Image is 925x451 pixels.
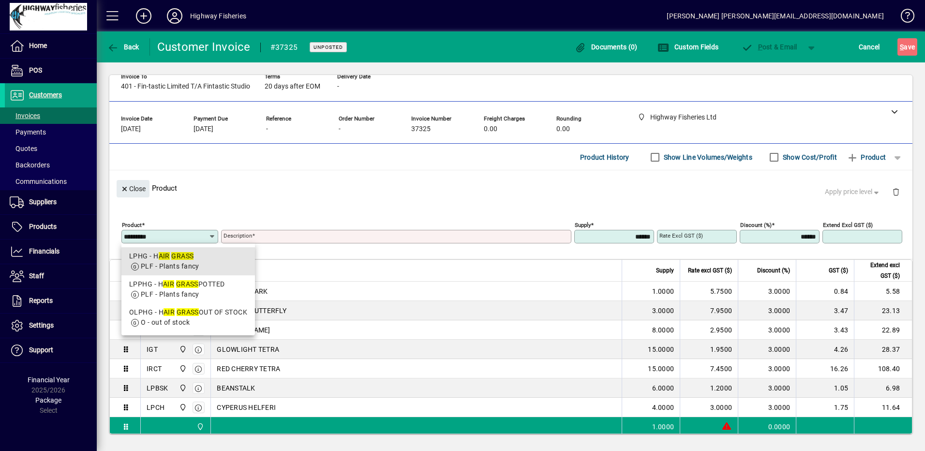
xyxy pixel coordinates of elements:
[686,286,732,296] div: 5.7500
[128,7,159,25] button: Add
[141,290,199,298] span: PLF - Plants fancy
[738,282,796,301] td: 3.0000
[266,125,268,133] span: -
[796,378,854,398] td: 1.05
[29,198,57,206] span: Suppliers
[157,39,251,55] div: Customer Invoice
[572,38,640,56] button: Documents (0)
[114,184,152,193] app-page-header-button: Close
[339,125,341,133] span: -
[825,187,881,197] span: Apply price level
[5,314,97,338] a: Settings
[738,398,796,417] td: 3.0000
[897,38,917,56] button: Save
[657,43,718,51] span: Custom Fields
[821,183,885,201] button: Apply price level
[662,152,752,162] label: Show Line Volumes/Weights
[190,8,246,24] div: Highway Fisheries
[796,340,854,359] td: 4.26
[121,83,250,90] span: 401 - Fin-tastic Limited T/A Fintastic Studio
[5,264,97,288] a: Staff
[177,402,188,413] span: Highway Fisheries Ltd
[655,38,721,56] button: Custom Fields
[5,107,97,124] a: Invoices
[900,39,915,55] span: ave
[141,318,190,326] span: O - out of stock
[652,422,674,432] span: 1.0000
[738,320,796,340] td: 3.0000
[5,34,97,58] a: Home
[5,289,97,313] a: Reports
[686,345,732,354] div: 1.9500
[796,320,854,340] td: 3.43
[5,215,97,239] a: Products
[5,173,97,190] a: Communications
[29,346,53,354] span: Support
[217,403,276,412] span: CYPERUS HELFERI
[854,320,912,340] td: 22.89
[648,364,674,374] span: 15.0000
[736,38,802,56] button: Post & Email
[854,398,912,417] td: 11.64
[147,403,164,412] div: LPCH
[177,344,188,355] span: Highway Fisheries Ltd
[856,38,882,56] button: Cancel
[741,43,797,51] span: ost & Email
[28,376,70,384] span: Financial Year
[107,43,139,51] span: Back
[656,265,674,276] span: Supply
[556,125,570,133] span: 0.00
[129,279,247,289] div: LPPHG - H POTTED
[129,251,247,261] div: LPHG - H
[575,43,638,51] span: Documents (0)
[576,149,633,166] button: Product History
[121,303,255,331] mat-option: OLPHG - HAIR GRASS OUT OF STOCK
[217,345,279,354] span: GLOWLIGHT TETRA
[109,170,912,206] div: Product
[224,243,564,254] mat-error: Required
[738,340,796,359] td: 3.0000
[5,157,97,173] a: Backorders
[313,44,343,50] span: Unposted
[686,325,732,335] div: 2.9500
[10,178,67,185] span: Communications
[10,112,40,120] span: Invoices
[29,91,62,99] span: Customers
[163,280,174,288] em: AIR
[652,286,674,296] span: 1.0000
[5,338,97,362] a: Support
[652,403,674,412] span: 4.0000
[217,364,280,374] span: RED CHERRY TETRA
[686,383,732,393] div: 1.2000
[686,403,732,412] div: 3.0000
[29,297,53,304] span: Reports
[652,383,674,393] span: 6.0000
[740,222,772,228] mat-label: Discount (%)
[738,359,796,378] td: 3.0000
[758,43,762,51] span: P
[217,383,255,393] span: BEANSTALK
[5,59,97,83] a: POS
[854,340,912,359] td: 28.37
[117,180,149,197] button: Close
[859,39,880,55] span: Cancel
[10,161,50,169] span: Backorders
[171,252,194,260] em: GRASS
[411,125,431,133] span: 37325
[97,38,150,56] app-page-header-button: Back
[5,190,97,214] a: Suppliers
[147,345,158,354] div: IGT
[484,125,497,133] span: 0.00
[121,125,141,133] span: [DATE]
[738,378,796,398] td: 3.0000
[860,260,900,281] span: Extend excl GST ($)
[900,43,904,51] span: S
[159,7,190,25] button: Profile
[176,280,198,288] em: GRASS
[29,66,42,74] span: POS
[121,247,255,275] mat-option: LPHG - HAIR GRASS
[10,128,46,136] span: Payments
[652,306,674,316] span: 3.0000
[738,301,796,320] td: 3.0000
[147,383,168,393] div: LPBSK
